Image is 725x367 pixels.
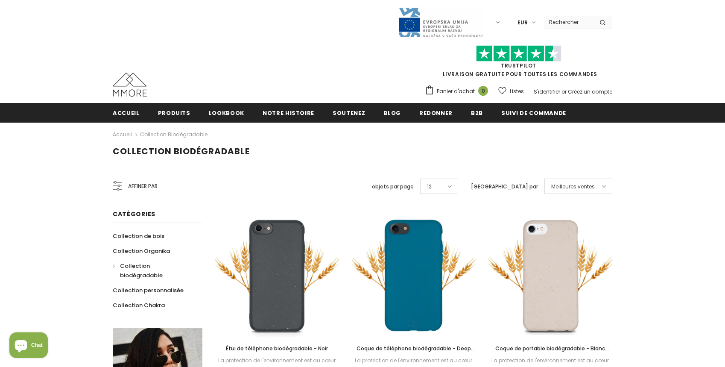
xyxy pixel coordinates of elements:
[113,73,147,97] img: Cas MMORE
[113,301,165,309] span: Collection Chakra
[501,62,536,69] a: TrustPilot
[333,109,365,117] span: soutenez
[517,18,528,27] span: EUR
[425,85,492,98] a: Panier d'achat 0
[561,88,567,95] span: or
[498,84,524,99] a: Listes
[471,109,483,117] span: B2B
[158,109,190,117] span: Produits
[209,109,244,117] span: Lookbook
[226,345,328,352] span: Étui de téléphone biodégradable - Noir
[471,182,538,191] label: [GEOGRAPHIC_DATA] par
[357,345,475,361] span: Coque de téléphone biodégradable - Deep Sea Blue
[383,109,401,117] span: Blog
[113,286,184,294] span: Collection personnalisée
[113,103,140,122] a: Accueil
[113,298,165,313] a: Collection Chakra
[534,88,560,95] a: S'identifier
[551,182,595,191] span: Meilleures ventes
[478,86,488,96] span: 0
[471,103,483,122] a: B2B
[113,283,184,298] a: Collection personnalisée
[209,103,244,122] a: Lookbook
[113,258,193,283] a: Collection biodégradable
[398,7,483,38] img: Javni Razpis
[568,88,612,95] a: Créez un compte
[501,103,566,122] a: Suivi de commande
[140,131,208,138] a: Collection biodégradable
[263,103,314,122] a: Notre histoire
[427,182,432,191] span: 12
[372,182,414,191] label: objets par page
[333,103,365,122] a: soutenez
[419,109,453,117] span: Redonner
[544,16,593,28] input: Search Site
[7,332,50,360] inbox-online-store-chat: Shopify online store chat
[113,210,155,218] span: Catégories
[128,182,158,191] span: Affiner par
[476,45,561,62] img: Faites confiance aux étoiles pilotes
[113,229,164,244] a: Collection de bois
[113,129,132,140] a: Accueil
[419,103,453,122] a: Redonner
[113,109,140,117] span: Accueil
[398,18,483,26] a: Javni Razpis
[437,87,475,96] span: Panier d'achat
[425,49,612,78] span: LIVRAISON GRATUITE POUR TOUTES LES COMMANDES
[495,345,609,361] span: Coque de portable biodégradable - Blanc naturel
[113,232,164,240] span: Collection de bois
[263,109,314,117] span: Notre histoire
[113,145,250,157] span: Collection biodégradable
[158,103,190,122] a: Produits
[488,344,612,353] a: Coque de portable biodégradable - Blanc naturel
[352,344,476,353] a: Coque de téléphone biodégradable - Deep Sea Blue
[120,262,163,279] span: Collection biodégradable
[215,344,339,353] a: Étui de téléphone biodégradable - Noir
[510,87,524,96] span: Listes
[383,103,401,122] a: Blog
[113,244,170,258] a: Collection Organika
[113,247,170,255] span: Collection Organika
[501,109,566,117] span: Suivi de commande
